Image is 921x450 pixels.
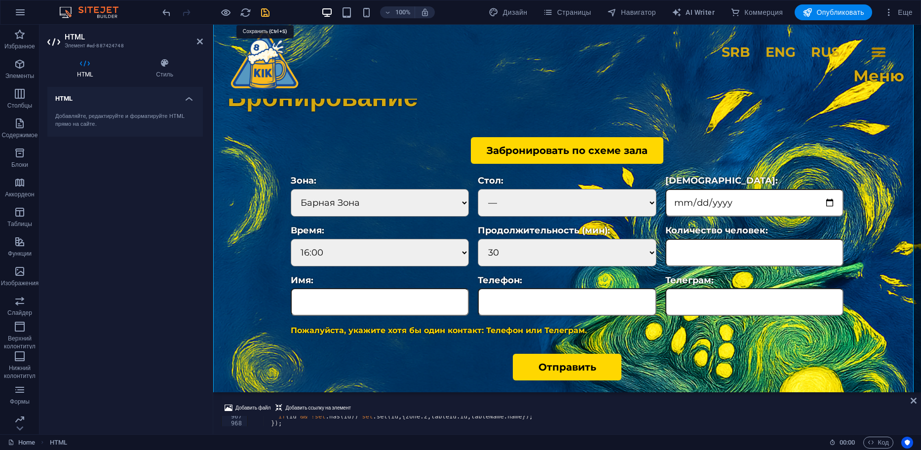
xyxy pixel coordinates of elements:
span: Код [868,437,889,449]
button: Добавить файл [223,402,272,414]
button: Код [863,437,893,449]
button: reload [239,6,251,18]
span: Коммерция [730,7,783,17]
p: Слайдер [7,309,32,317]
p: Формы [10,398,30,406]
p: Блоки [11,161,28,169]
img: Editor Logo [57,6,131,18]
span: Дизайн [489,7,527,17]
i: Отменить: Изменить HTML (Ctrl+Z) [161,7,172,18]
button: AI Writer [668,4,719,20]
h3: Элемент #ed-887424748 [65,41,183,50]
h4: HTML [47,58,126,79]
button: Страницы [539,4,595,20]
div: Добавляйте, редактируйте и форматируйте HTML прямо на сайте. [55,112,195,129]
button: Нажмите здесь, чтобы выйти из режима предварительного просмотра и продолжить редактирование [220,6,231,18]
i: Перезагрузить страницу [240,7,251,18]
p: Содержимое [2,131,38,139]
span: Добавить ссылку на элемент [285,402,351,414]
span: : [846,439,848,446]
p: Элементы [5,72,34,80]
h4: HTML [47,87,203,105]
h4: Стиль [126,58,203,79]
h6: 100% [395,6,411,18]
a: Щелкните для отмены выбора. Дважды щелкните, чтобы открыть Страницы [8,437,35,449]
span: AI Writer [672,7,715,17]
p: Функции [8,250,32,258]
button: save [259,6,271,18]
button: 100% [380,6,415,18]
span: Навигатор [607,7,656,17]
i: При изменении размера уровень масштабирования подстраивается автоматически в соответствии с выбра... [421,8,429,17]
p: Избранное [4,42,35,50]
span: Еще [884,7,913,17]
button: Дизайн [485,4,531,20]
button: Коммерция [727,4,787,20]
p: Аккордеон [5,190,35,198]
span: 00 00 [840,437,855,449]
button: Еще [880,4,917,20]
p: Изображения [1,279,39,287]
span: Щелкните, чтобы выбрать. Дважды щелкните, чтобы изменить [50,437,67,449]
button: Навигатор [603,4,660,20]
span: Опубликовать [803,7,864,17]
button: Usercentrics [901,437,913,449]
nav: breadcrumb [50,437,67,449]
button: undo [160,6,172,18]
h6: Время сеанса [829,437,855,449]
p: Таблицы [7,220,32,228]
button: Добавить ссылку на элемент [274,402,352,414]
span: Добавить файл [235,402,270,414]
button: Опубликовать [795,4,872,20]
div: Дизайн (Ctrl+Alt+Y) [485,4,531,20]
p: Столбцы [7,102,33,110]
span: Страницы [543,7,591,17]
div: 967 [222,413,248,420]
h2: HTML [65,33,203,41]
div: 968 [222,420,248,427]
